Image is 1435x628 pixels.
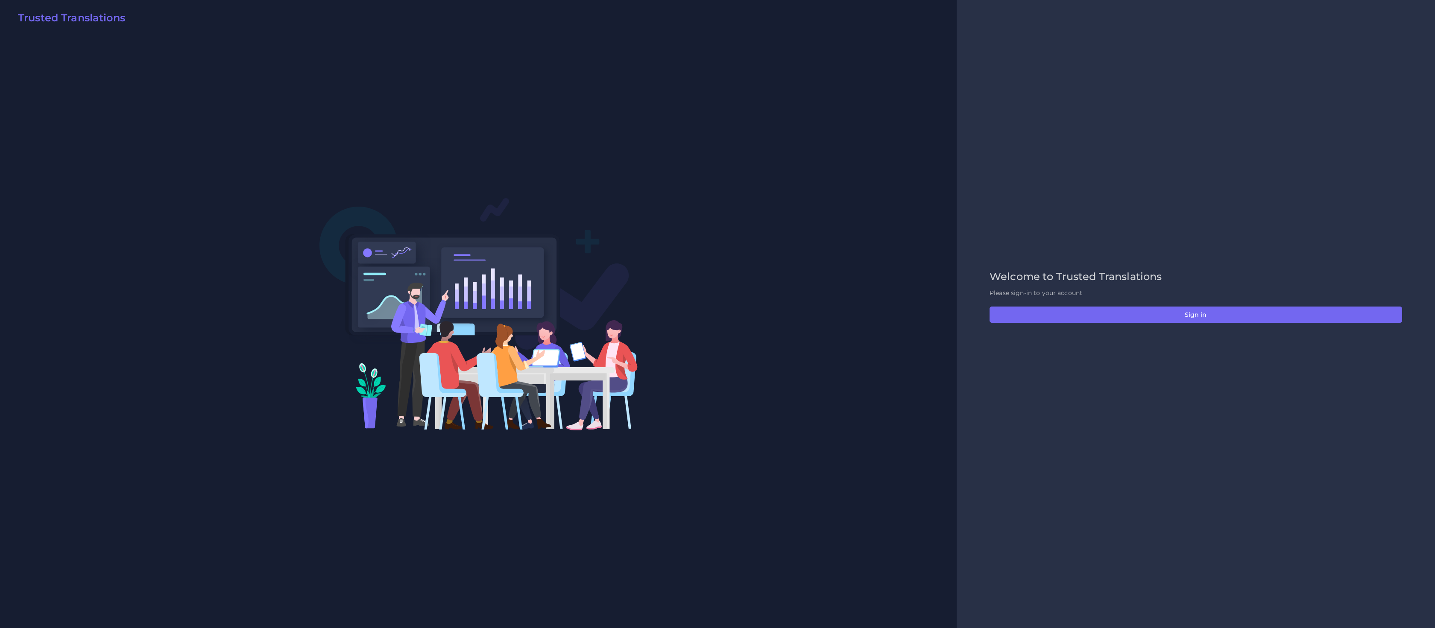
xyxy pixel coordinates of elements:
button: Sign in [990,307,1402,323]
h2: Trusted Translations [18,12,125,24]
p: Please sign-in to your account [990,289,1402,298]
h2: Welcome to Trusted Translations [990,271,1402,283]
img: Login V2 [319,197,638,431]
a: Trusted Translations [12,12,125,27]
